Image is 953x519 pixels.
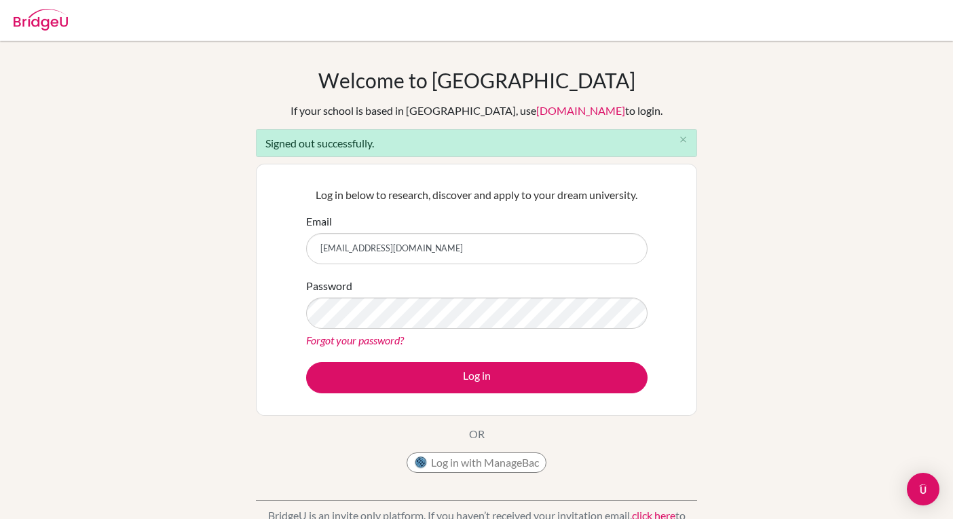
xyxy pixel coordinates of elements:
[306,334,404,346] a: Forgot your password?
[469,426,485,442] p: OR
[306,278,352,294] label: Password
[256,129,697,157] div: Signed out successfully.
[14,9,68,31] img: Bridge-U
[306,213,332,230] label: Email
[318,68,635,92] h1: Welcome to [GEOGRAPHIC_DATA]
[291,103,662,119] div: If your school is based in [GEOGRAPHIC_DATA], use to login.
[669,130,696,150] button: Close
[907,473,939,505] div: Open Intercom Messenger
[306,362,648,393] button: Log in
[407,452,546,473] button: Log in with ManageBac
[306,187,648,203] p: Log in below to research, discover and apply to your dream university.
[536,104,625,117] a: [DOMAIN_NAME]
[678,135,688,145] i: close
